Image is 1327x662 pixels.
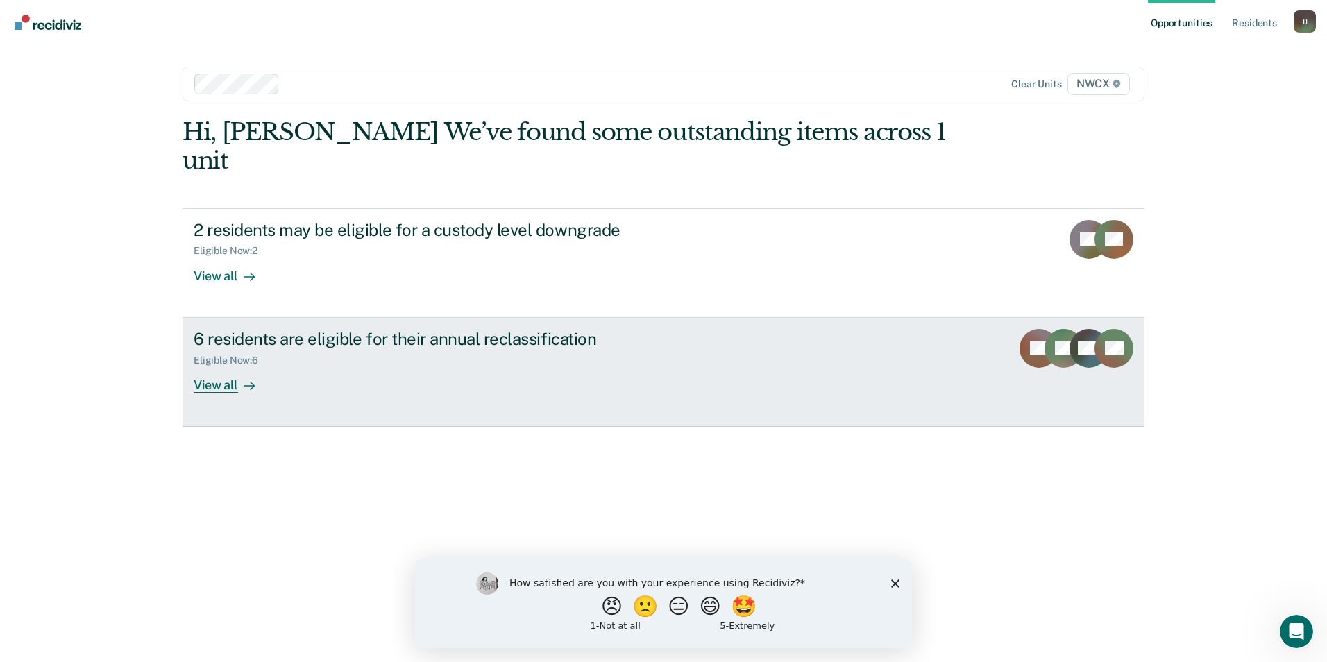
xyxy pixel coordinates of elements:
[194,245,269,257] div: Eligible Now : 2
[183,318,1144,427] a: 6 residents are eligible for their annual reclassificationEligible Now:6View all
[183,118,952,175] div: Hi, [PERSON_NAME] We’ve found some outstanding items across 1 unit
[1280,615,1313,648] iframe: Intercom live chat
[1294,10,1316,33] div: J J
[194,366,271,393] div: View all
[415,559,912,648] iframe: Survey by Kim from Recidiviz
[1294,10,1316,33] button: Profile dropdown button
[194,220,681,240] div: 2 residents may be eligible for a custody level downgrade
[1011,78,1062,90] div: Clear units
[1067,73,1130,95] span: NWCX
[15,15,81,30] img: Recidiviz
[194,355,269,366] div: Eligible Now : 6
[194,329,681,349] div: 6 residents are eligible for their annual reclassification
[194,257,271,284] div: View all
[183,208,1144,318] a: 2 residents may be eligible for a custody level downgradeEligible Now:2View all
